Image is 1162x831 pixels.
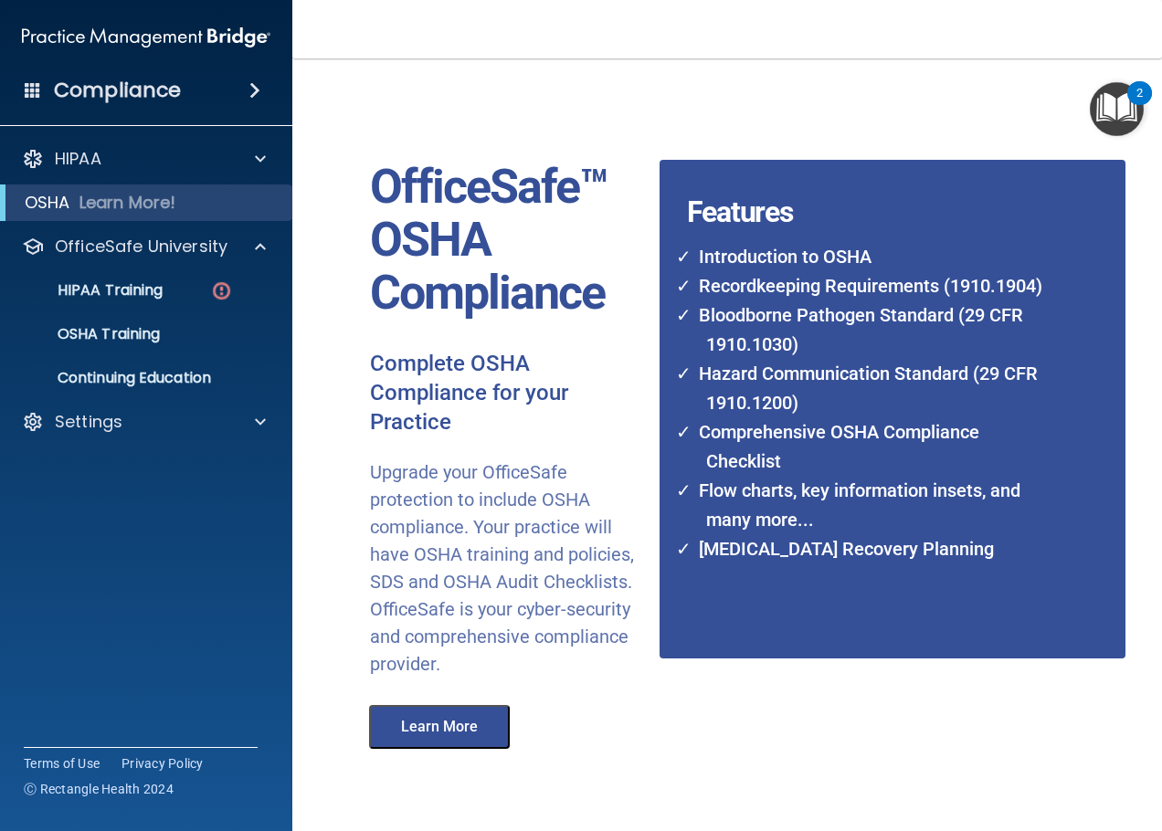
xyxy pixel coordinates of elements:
a: Settings [22,411,266,433]
li: Comprehensive OSHA Compliance Checklist [688,417,1053,476]
li: Recordkeeping Requirements (1910.1904) [688,271,1053,300]
p: HIPAA Training [12,281,163,300]
li: Flow charts, key information insets, and many more... [688,476,1053,534]
a: Privacy Policy [121,754,204,773]
p: Learn More! [79,192,176,214]
span: Ⓒ Rectangle Health 2024 [24,780,174,798]
h4: Features [660,160,1077,196]
p: Settings [55,411,122,433]
img: PMB logo [22,19,270,56]
p: Complete OSHA Compliance for your Practice [370,350,646,437]
h4: Compliance [54,78,181,103]
li: Bloodborne Pathogen Standard (29 CFR 1910.1030) [688,300,1053,359]
div: 2 [1136,93,1143,117]
img: danger-circle.6113f641.png [210,279,233,302]
p: OSHA Training [12,325,160,343]
a: Learn More [356,721,528,734]
a: OfficeSafe University [22,236,266,258]
p: OfficeSafe™ OSHA Compliance [370,161,646,321]
button: Open Resource Center, 2 new notifications [1090,82,1144,136]
a: HIPAA [22,148,266,170]
li: Introduction to OSHA [688,242,1053,271]
button: Learn More [369,705,510,749]
p: Continuing Education [12,369,261,387]
p: HIPAA [55,148,101,170]
a: Terms of Use [24,754,100,773]
p: OfficeSafe University [55,236,227,258]
p: OSHA [25,192,70,214]
li: [MEDICAL_DATA] Recovery Planning [688,534,1053,563]
li: Hazard Communication Standard (29 CFR 1910.1200) [688,359,1053,417]
p: Upgrade your OfficeSafe protection to include OSHA compliance. Your practice will have OSHA train... [370,458,646,678]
